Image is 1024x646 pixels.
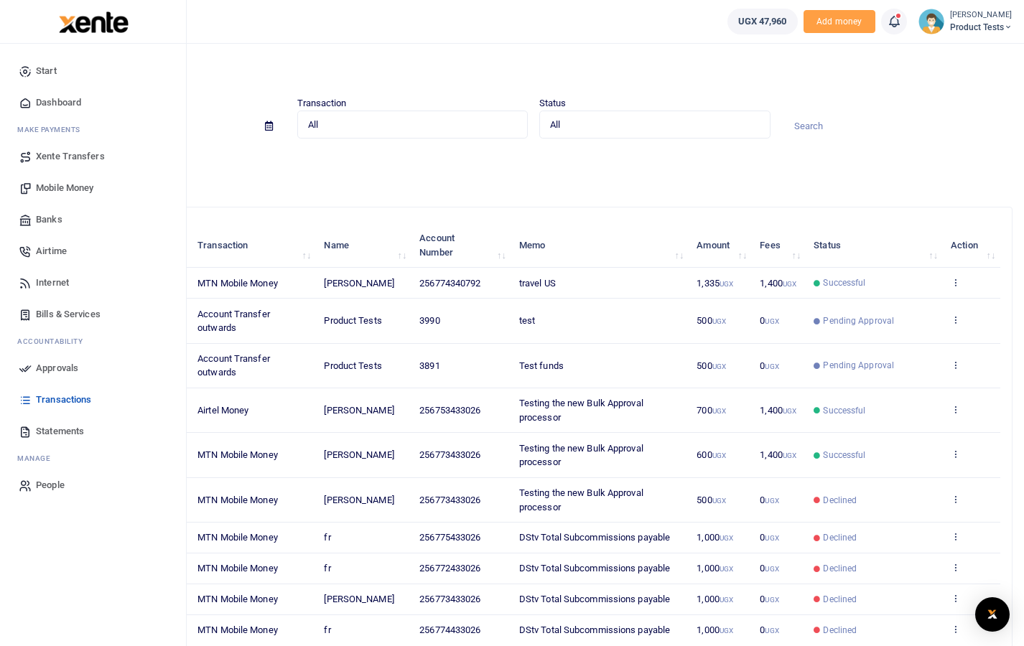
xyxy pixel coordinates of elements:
[324,360,381,371] span: Product Tests
[765,565,778,573] small: UGX
[411,223,511,268] th: Account Number: activate to sort column ascending
[697,360,726,371] span: 500
[24,124,80,135] span: ake Payments
[324,449,394,460] span: [PERSON_NAME]
[11,299,174,330] a: Bills & Services
[697,563,733,574] span: 1,000
[197,405,248,416] span: Airtel Money
[297,96,347,111] label: Transaction
[324,495,394,505] span: [PERSON_NAME]
[519,594,670,604] span: DStv Total Subcommissions payable
[804,15,875,26] a: Add money
[765,497,778,505] small: UGX
[712,497,726,505] small: UGX
[823,593,857,606] span: Declined
[11,330,174,352] li: Ac
[519,624,670,635] span: DStv Total Subcommissions payable
[11,384,174,416] a: Transactions
[11,469,174,501] a: People
[11,416,174,447] a: Statements
[823,562,857,575] span: Declined
[765,534,778,542] small: UGX
[324,315,381,326] span: Product Tests
[197,563,278,574] span: MTN Mobile Money
[752,223,806,268] th: Fees: activate to sort column ascending
[783,407,796,415] small: UGX
[11,141,174,172] a: Xente Transfers
[720,534,733,542] small: UGX
[823,276,865,289] span: Successful
[943,223,1000,268] th: Action: activate to sort column ascending
[804,10,875,34] li: Toup your wallet
[720,565,733,573] small: UGX
[519,278,556,289] span: travel US
[975,597,1010,632] div: Open Intercom Messenger
[55,156,1013,171] p: Download
[324,532,330,543] span: fr
[760,315,778,326] span: 0
[697,405,726,416] span: 700
[689,223,752,268] th: Amount: activate to sort column ascending
[722,9,804,34] li: Wallet ballance
[760,449,796,460] span: 1,400
[950,9,1013,22] small: [PERSON_NAME]
[36,64,57,78] span: Start
[197,353,270,378] span: Account Transfer outwards
[823,494,857,507] span: Declined
[782,114,1013,139] input: Search
[11,352,174,384] a: Approvals
[738,14,787,29] span: UGX 47,960
[419,495,480,505] span: 256773433026
[197,594,278,604] span: MTN Mobile Money
[697,532,733,543] span: 1,000
[697,278,733,289] span: 1,335
[36,212,62,227] span: Banks
[760,278,796,289] span: 1,400
[727,9,798,34] a: UGX 47,960
[197,278,278,289] span: MTN Mobile Money
[823,314,894,327] span: Pending Approval
[324,624,330,635] span: fr
[519,443,643,468] span: Testing the new Bulk Approval processor
[24,453,51,464] span: anage
[197,309,270,334] span: Account Transfer outwards
[712,317,726,325] small: UGX
[36,478,65,492] span: People
[197,495,278,505] span: MTN Mobile Money
[36,95,81,110] span: Dashboard
[11,55,174,87] a: Start
[519,360,564,371] span: Test funds
[316,223,411,268] th: Name: activate to sort column ascending
[57,16,129,27] a: logo-small logo-large logo-large
[760,594,778,604] span: 0
[539,96,567,111] label: Status
[197,624,278,635] span: MTN Mobile Money
[11,118,174,141] li: M
[197,449,278,460] span: MTN Mobile Money
[419,278,480,289] span: 256774340792
[765,596,778,604] small: UGX
[823,359,894,372] span: Pending Approval
[36,361,78,375] span: Approvals
[36,307,101,322] span: Bills & Services
[765,317,778,325] small: UGX
[511,223,689,268] th: Memo: activate to sort column ascending
[760,624,778,635] span: 0
[765,362,778,370] small: UGX
[823,531,857,544] span: Declined
[419,405,480,416] span: 256753433026
[324,405,394,416] span: [PERSON_NAME]
[712,407,726,415] small: UGX
[720,596,733,604] small: UGX
[760,532,778,543] span: 0
[823,624,857,637] span: Declined
[804,10,875,34] span: Add money
[712,362,726,370] small: UGX
[720,627,733,635] small: UGX
[806,223,943,268] th: Status: activate to sort column ascending
[519,398,643,423] span: Testing the new Bulk Approval processor
[760,495,778,505] span: 0
[36,393,91,407] span: Transactions
[419,315,439,326] span: 3990
[419,532,480,543] span: 256775433026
